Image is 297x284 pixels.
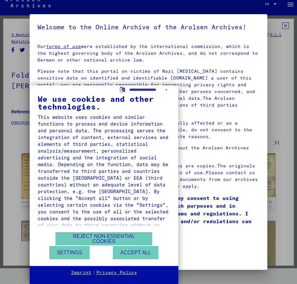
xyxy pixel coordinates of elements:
[38,114,170,235] div: This website uses cookies and similar functions to process end device information and personal da...
[55,232,152,245] button: Reject non-essential cookies
[71,270,91,276] a: Imprint
[38,95,170,110] div: We use cookies and other technologies.
[96,270,137,276] a: Privacy Policy
[49,246,90,259] button: Settings
[113,246,158,259] button: Accept all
